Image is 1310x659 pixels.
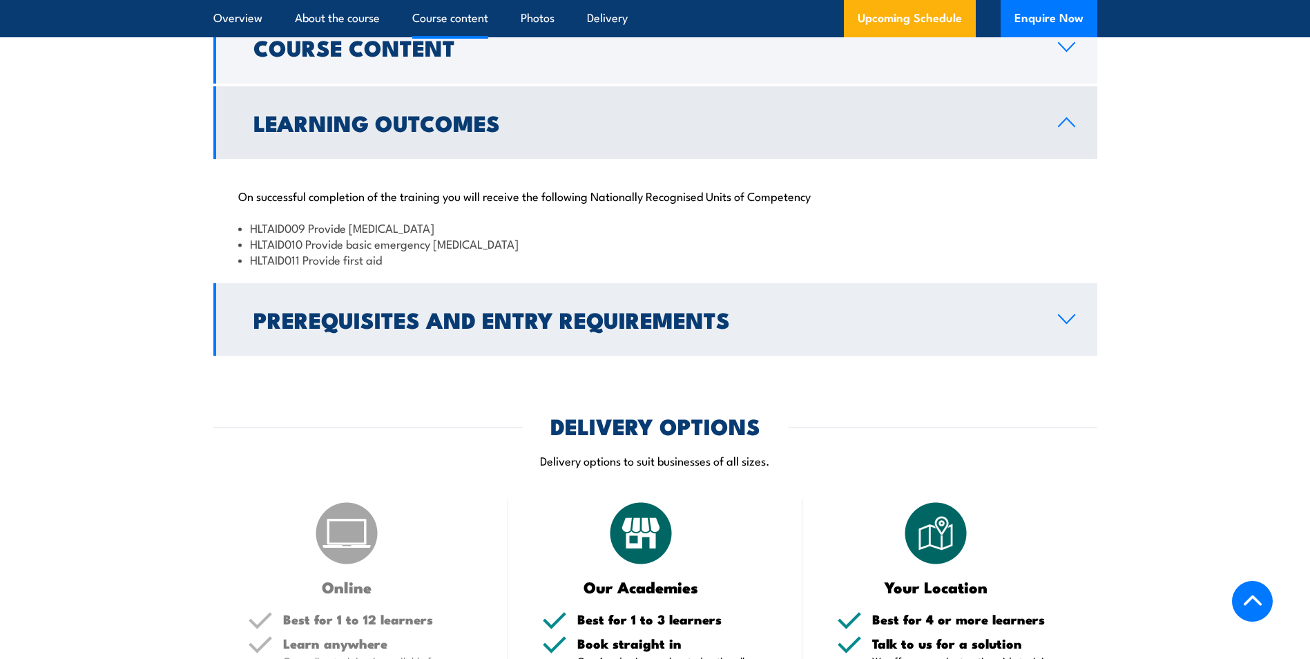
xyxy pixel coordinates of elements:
a: Prerequisites and Entry Requirements [213,283,1097,356]
h5: Best for 4 or more learners [872,613,1063,626]
h2: Prerequisites and Entry Requirements [253,309,1036,329]
h2: Learning Outcomes [253,113,1036,132]
h5: Book straight in [577,637,768,650]
h3: Our Academies [542,579,740,595]
a: Learning Outcomes [213,86,1097,159]
h3: Online [248,579,446,595]
h5: Talk to us for a solution [872,637,1063,650]
h5: Learn anywhere [283,637,474,650]
p: On successful completion of the training you will receive the following Nationally Recognised Uni... [238,189,1072,202]
h2: DELIVERY OPTIONS [550,416,760,435]
li: HLTAID010 Provide basic emergency [MEDICAL_DATA] [238,236,1072,251]
p: Delivery options to suit businesses of all sizes. [213,452,1097,468]
h5: Best for 1 to 3 learners [577,613,768,626]
a: Course Content [213,11,1097,84]
li: HLTAID009 Provide [MEDICAL_DATA] [238,220,1072,236]
h5: Best for 1 to 12 learners [283,613,474,626]
h2: Course Content [253,37,1036,57]
h3: Your Location [837,579,1035,595]
li: HLTAID011 Provide first aid [238,251,1072,267]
